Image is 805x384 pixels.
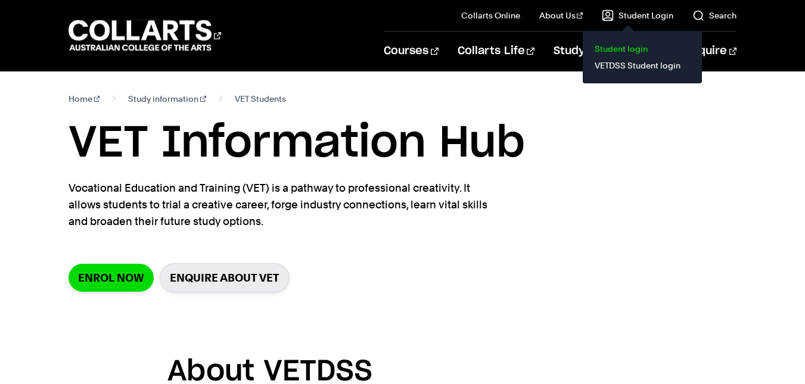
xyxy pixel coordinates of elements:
a: Home [69,90,100,107]
a: Student login [592,40,692,57]
a: Student Login [602,10,673,21]
h1: VET Information Hub [69,117,736,170]
a: Study Information [554,32,666,71]
a: Collarts Online [461,10,520,21]
a: Enrol Now [69,264,154,292]
a: Study information [128,90,206,107]
a: Search [692,10,736,21]
a: Collarts Life [458,32,534,71]
span: VET Students [235,90,286,107]
a: Enquire about VET [160,263,290,292]
div: Go to homepage [69,18,221,52]
a: Courses [384,32,438,71]
a: About Us [539,10,583,21]
p: Vocational Education and Training (VET) is a pathway to professional creativity. It allows studen... [69,180,503,230]
a: VETDSS Student login [592,57,692,74]
a: Enquire [685,32,736,71]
